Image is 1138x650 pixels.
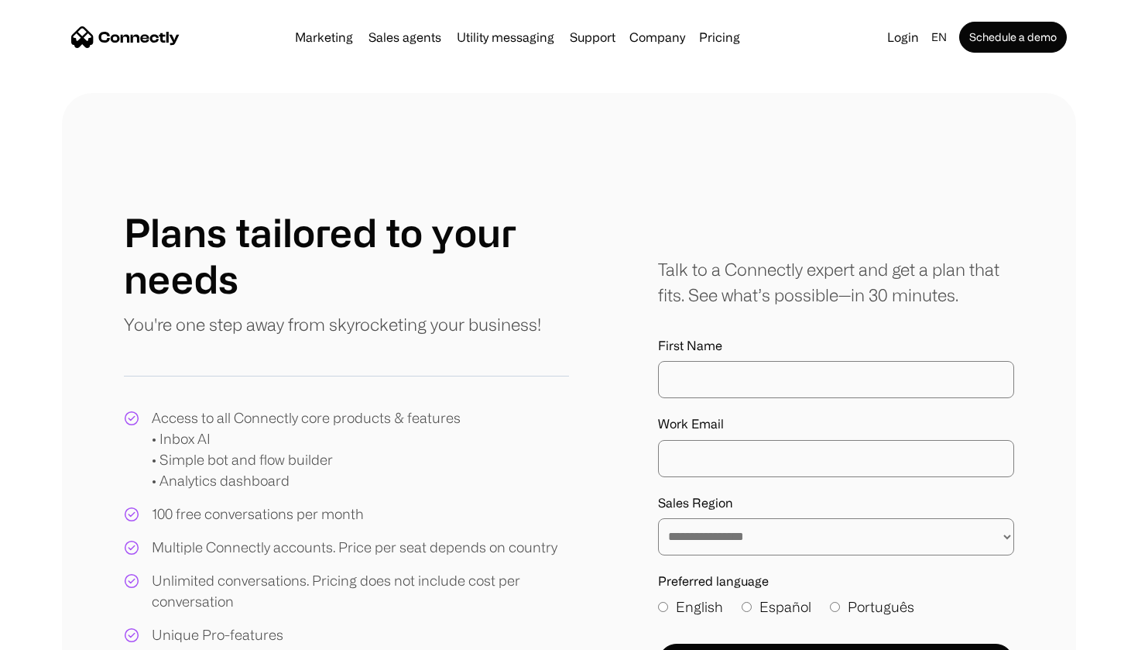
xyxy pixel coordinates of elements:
a: Utility messaging [451,31,560,43]
div: 100 free conversations per month [152,504,364,524]
div: Multiple Connectly accounts. Price per seat depends on country [152,537,557,558]
a: Marketing [289,31,359,43]
p: You're one step away from skyrocketing your business! [124,311,541,337]
div: en [931,26,947,48]
label: Español [742,597,811,617]
input: Português [830,602,840,612]
a: home [71,26,180,49]
div: Talk to a Connectly expert and get a plan that fits. See what’s possible—in 30 minutes. [658,256,1014,308]
label: Português [830,597,914,617]
label: Sales Region [658,496,1014,511]
h1: Plans tailored to your needs [124,209,569,302]
label: English [658,597,723,617]
aside: Language selected: English [15,621,93,645]
div: en [925,26,956,48]
div: Unlimited conversations. Pricing does not include cost per conversation [152,570,569,612]
a: Sales agents [362,31,447,43]
label: First Name [658,339,1014,353]
a: Pricing [693,31,746,43]
div: Company [625,26,690,48]
input: English [658,602,668,612]
div: Company [629,26,685,48]
input: Español [742,602,752,612]
label: Work Email [658,417,1014,432]
a: Schedule a demo [959,22,1067,53]
a: Support [564,31,622,43]
a: Login [881,26,925,48]
div: Access to all Connectly core products & features • Inbox AI • Simple bot and flow builder • Analy... [152,408,461,491]
label: Preferred language [658,574,1014,589]
ul: Language list [31,623,93,645]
